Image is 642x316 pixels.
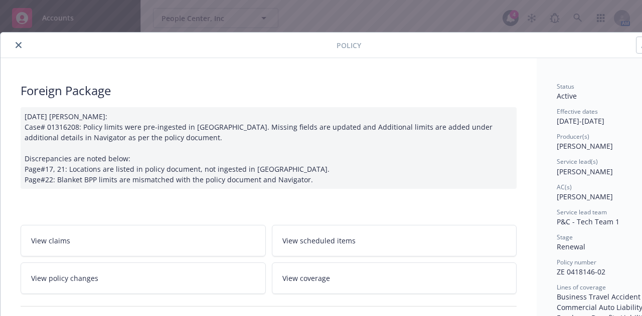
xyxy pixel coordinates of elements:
div: [DATE] [PERSON_NAME]: Case# 01316208: Policy limits were pre-ingested in [GEOGRAPHIC_DATA]. Missi... [21,107,517,189]
span: Effective dates [557,107,598,116]
span: [PERSON_NAME] [557,167,613,176]
span: Stage [557,233,573,241]
span: P&C - Tech Team 1 [557,217,619,226]
span: AC(s) [557,183,572,191]
a: View policy changes [21,262,266,294]
span: ZE 0418146-02 [557,267,605,276]
span: [PERSON_NAME] [557,192,613,201]
span: [PERSON_NAME] [557,141,613,151]
span: View scheduled items [282,235,356,246]
span: Active [557,91,577,101]
a: View scheduled items [272,225,517,256]
span: View coverage [282,273,330,283]
div: Foreign Package [21,82,517,99]
span: Renewal [557,242,585,251]
span: Service lead(s) [557,157,598,166]
span: View claims [31,235,70,246]
span: Policy [337,40,361,51]
span: Status [557,82,574,91]
span: Lines of coverage [557,283,606,291]
span: Policy number [557,258,596,266]
button: close [13,39,25,51]
a: View coverage [272,262,517,294]
span: Producer(s) [557,132,589,141]
span: Service lead team [557,208,607,216]
span: View policy changes [31,273,98,283]
a: View claims [21,225,266,256]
